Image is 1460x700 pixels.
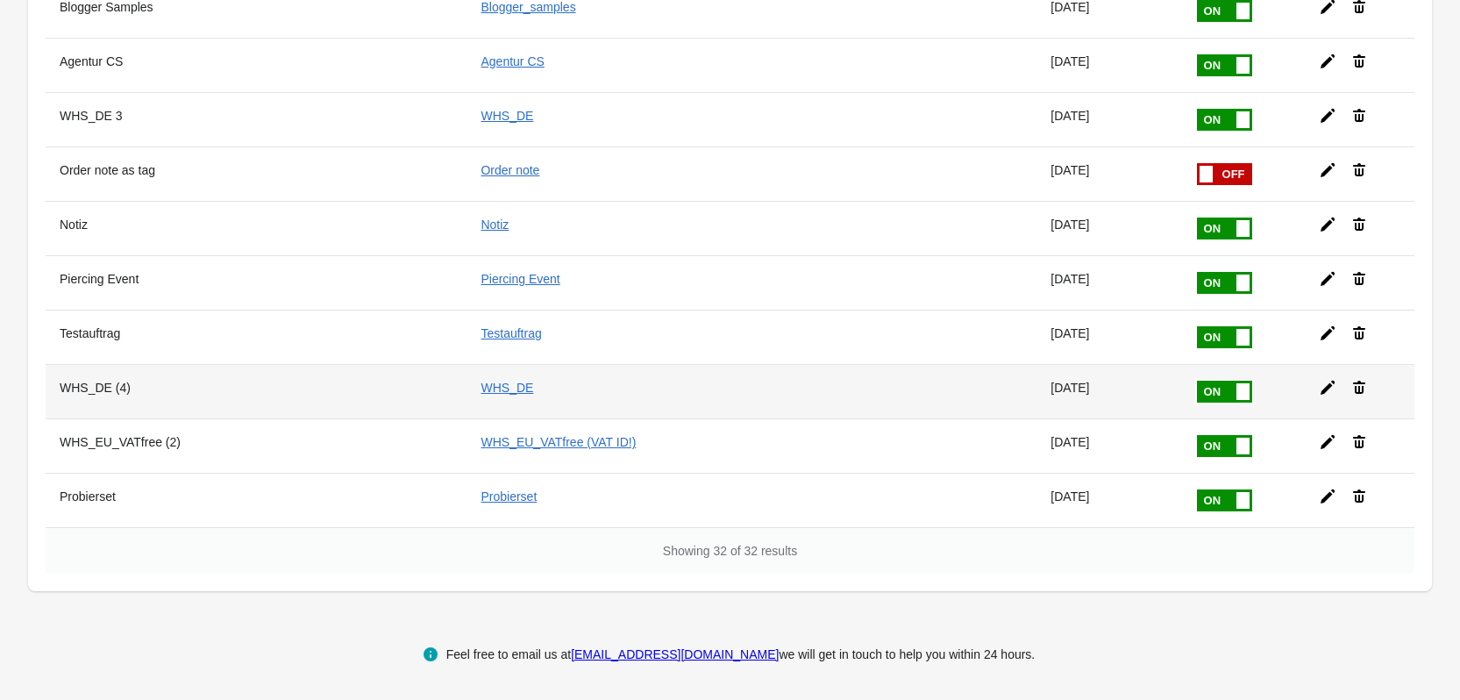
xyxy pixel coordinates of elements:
th: WHS_DE (4) [46,364,466,418]
th: WHS_EU_VATfree (2) [46,418,466,473]
a: [EMAIL_ADDRESS][DOMAIN_NAME] [571,647,779,661]
th: Order note as tag [46,146,466,201]
td: [DATE] [1036,201,1180,255]
td: [DATE] [1036,310,1180,364]
td: [DATE] [1036,364,1180,418]
th: Notiz [46,201,466,255]
a: Testauftrag [481,326,541,340]
td: [DATE] [1036,146,1180,201]
a: WHS_DE [481,109,533,123]
a: Agentur CS [481,54,544,68]
a: Order note [481,163,539,177]
th: Probierset [46,473,466,527]
div: Feel free to email us at we will get in touch to help you within 24 hours. [446,644,1036,665]
th: Testauftrag [46,310,466,364]
a: Piercing Event [481,272,559,286]
a: WHS_EU_VATfree (VAT ID!) [481,435,636,449]
a: Probierset [481,489,537,504]
td: [DATE] [1036,38,1180,92]
div: Showing 32 of 32 results [46,527,1414,574]
th: Piercing Event [46,255,466,310]
td: [DATE] [1036,255,1180,310]
td: [DATE] [1036,92,1180,146]
th: WHS_DE 3 [46,92,466,146]
td: [DATE] [1036,473,1180,527]
td: [DATE] [1036,418,1180,473]
a: WHS_DE [481,381,533,395]
a: Notiz [481,218,509,232]
th: Agentur CS [46,38,466,92]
